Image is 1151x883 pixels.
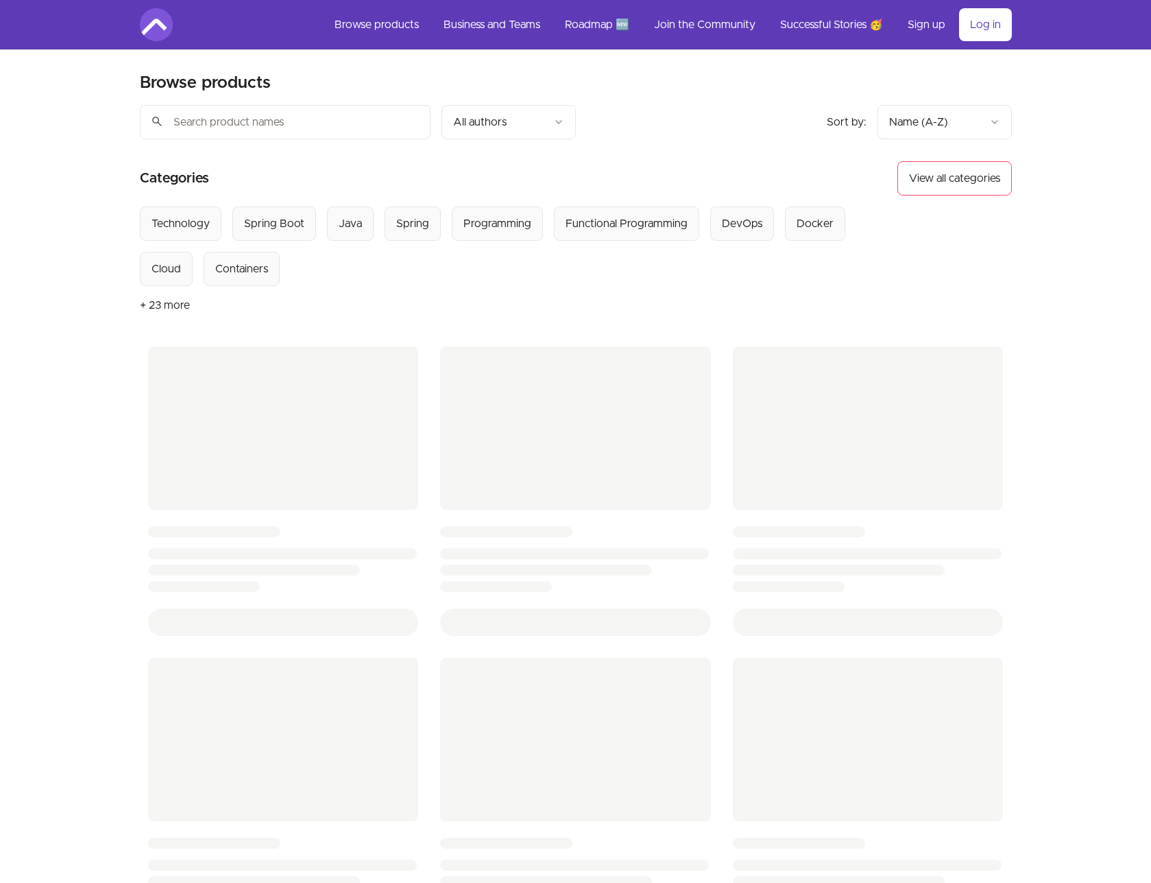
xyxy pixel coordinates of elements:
div: Functional Programming [566,215,688,232]
button: View all categories [897,161,1012,196]
a: Business and Teams [433,8,551,41]
img: Amigoscode logo [140,8,173,41]
a: Browse products [324,8,430,41]
div: Docker [797,215,834,232]
button: Product sort options [877,105,1012,139]
nav: Main [324,8,1012,41]
input: Search product names [140,105,431,139]
div: Cloud [152,261,181,277]
a: Successful Stories 🥳 [769,8,894,41]
div: Containers [215,261,268,277]
button: + 23 more [140,286,190,325]
button: Filter by author [441,105,576,139]
a: Join the Community [643,8,766,41]
div: Spring Boot [244,215,304,232]
span: search [151,112,163,131]
h2: Categories [140,161,209,196]
div: DevOps [722,215,762,232]
a: Log in [959,8,1012,41]
a: Roadmap 🆕 [554,8,640,41]
div: Spring [396,215,429,232]
span: Sort by: [827,117,867,128]
div: Programming [463,215,531,232]
h2: Browse products [140,72,271,94]
a: Sign up [897,8,956,41]
div: Technology [152,215,210,232]
div: Java [339,215,362,232]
